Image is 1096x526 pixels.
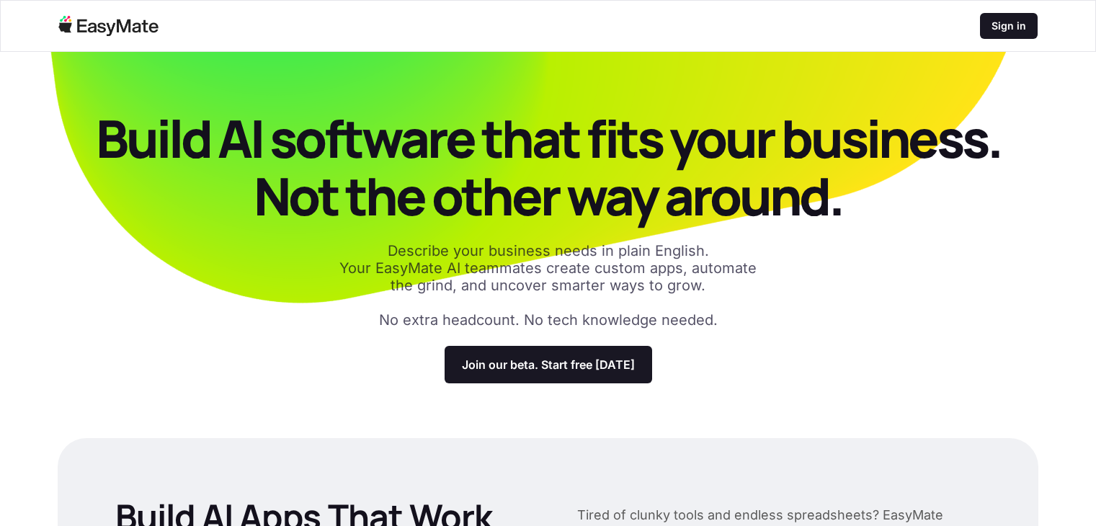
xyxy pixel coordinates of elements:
[332,242,765,294] p: Describe your business needs in plain English. Your EasyMate AI teammates create custom apps, aut...
[462,357,635,372] p: Join our beta. Start free [DATE]
[58,110,1038,225] p: Build AI software that fits your business. Not the other way around.
[379,311,718,329] p: No extra headcount. No tech knowledge needed.
[445,346,652,383] a: Join our beta. Start free [DATE]
[992,19,1026,33] p: Sign in
[980,13,1038,39] a: Sign in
